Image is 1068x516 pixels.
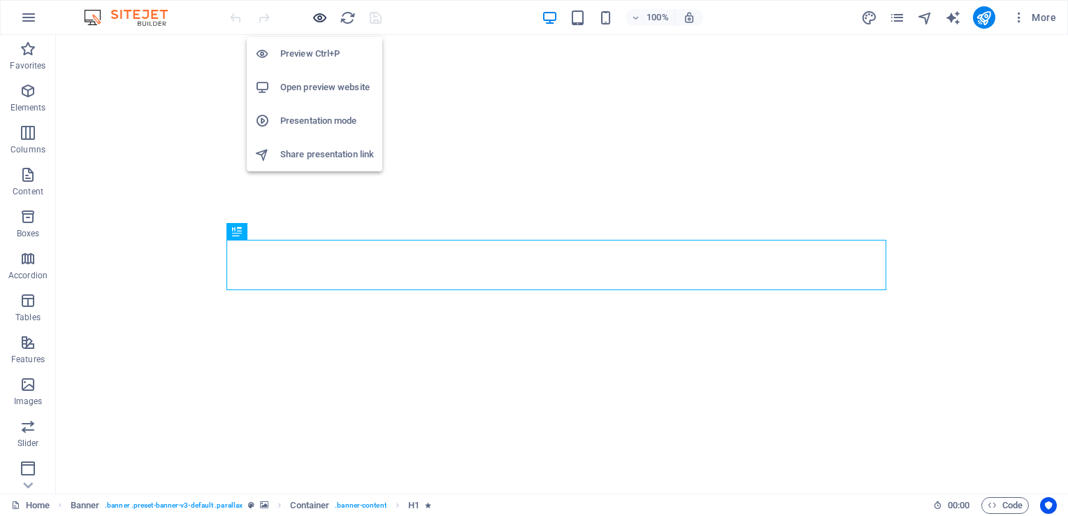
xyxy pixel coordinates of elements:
[11,497,50,514] a: Click to cancel selection. Double-click to open Pages
[339,9,356,26] button: reload
[248,501,254,509] i: This element is a customizable preset
[80,9,185,26] img: Editor Logo
[948,497,969,514] span: 00 00
[280,146,374,163] h6: Share presentation link
[17,438,39,449] p: Slider
[988,497,1023,514] span: Code
[10,144,45,155] p: Columns
[958,500,960,510] span: :
[1006,6,1062,29] button: More
[10,102,46,113] p: Elements
[260,501,268,509] i: This element contains a background
[1012,10,1056,24] span: More
[280,45,374,62] h6: Preview Ctrl+P
[290,497,329,514] span: Click to select. Double-click to edit
[889,10,905,26] i: Pages (Ctrl+Alt+S)
[71,497,432,514] nav: breadcrumb
[10,60,45,71] p: Favorites
[8,270,48,281] p: Accordion
[945,9,962,26] button: text_generator
[917,9,934,26] button: navigator
[280,79,374,96] h6: Open preview website
[425,501,431,509] i: Element contains an animation
[71,497,100,514] span: Click to select. Double-click to edit
[647,9,669,26] h6: 100%
[933,497,970,514] h6: Session time
[945,10,961,26] i: AI Writer
[13,186,43,197] p: Content
[17,228,40,239] p: Boxes
[889,9,906,26] button: pages
[340,10,356,26] i: Reload page
[976,10,992,26] i: Publish
[105,497,243,514] span: . banner .preset-banner-v3-default .parallax
[1040,497,1057,514] button: Usercentrics
[861,10,877,26] i: Design (Ctrl+Alt+Y)
[14,396,43,407] p: Images
[861,9,878,26] button: design
[335,497,386,514] span: . banner-content
[626,9,675,26] button: 100%
[280,113,374,129] h6: Presentation mode
[15,312,41,323] p: Tables
[11,354,45,365] p: Features
[973,6,995,29] button: publish
[408,497,419,514] span: Click to select. Double-click to edit
[981,497,1029,514] button: Code
[683,11,695,24] i: On resize automatically adjust zoom level to fit chosen device.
